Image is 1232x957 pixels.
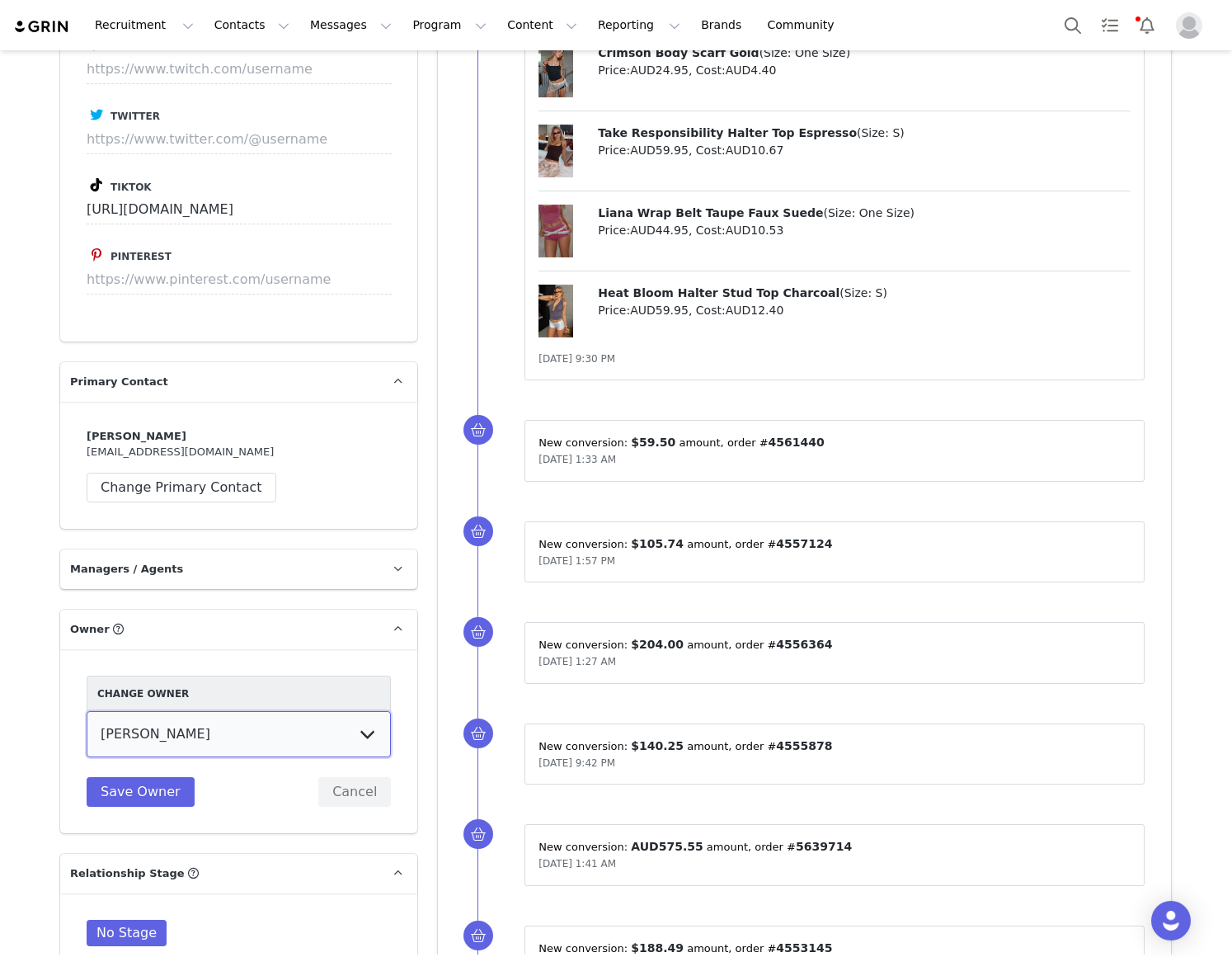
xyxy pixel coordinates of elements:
span: No Stage [87,920,167,946]
p: New conversion: ⁨ ⁩ amount⁨⁩⁨, order #⁨ ⁩⁩ [538,535,1131,553]
p: New conversion: ⁨ ⁩ amount⁨⁩⁨, order #⁨ ⁩⁩ [538,838,1131,856]
span: 5639714 [796,840,852,853]
span: Pinterest [111,251,172,262]
button: Reporting [588,7,690,44]
span: 4557124 [776,537,832,550]
span: $140.25 [631,739,684,752]
span: Owner [70,621,110,638]
span: Primary Contact [70,374,168,390]
span: AUD4.40 [726,64,777,77]
span: Twitter [111,111,160,122]
button: Content [497,7,587,44]
span: Size: S [861,126,900,139]
span: 4561440 [769,436,825,449]
input: https://www.twitch.com/username [87,54,392,84]
button: Contacts [205,7,299,44]
span: Crimson Body Scarf Gold [598,46,759,59]
span: Size: One Size [828,206,910,219]
span: 4556364 [776,638,832,651]
span: 4553145 [776,941,832,955]
p: ( ) [598,205,1131,222]
div: Open Intercom Messenger [1151,901,1191,940]
span: [DATE] 1:27 AM [538,656,616,667]
div: [EMAIL_ADDRESS][DOMAIN_NAME] [87,428,391,502]
span: Relationship Stage [70,865,185,882]
button: Profile [1166,12,1219,39]
p: Price: , Cost: [598,302,1131,319]
span: AUD575.55 [631,840,703,853]
span: $105.74 [631,537,684,550]
p: New conversion: ⁨ ⁩ amount⁨⁩⁨, order #⁨ ⁩⁩ [538,738,1131,755]
button: Search [1055,7,1091,44]
span: AUD12.40 [726,304,784,317]
p: ( ) [598,45,1131,62]
span: Size: One Size [764,46,846,59]
span: AUD59.95 [630,304,689,317]
span: AUD44.95 [630,224,689,237]
button: Program [402,7,496,44]
input: https://www.tiktok.com/@username [87,195,392,224]
p: ( ) [598,125,1131,142]
span: Take Responsibility Halter Top Espresso [598,126,857,139]
span: AUD24.95 [630,64,689,77]
p: Price: , Cost: [598,62,1131,79]
span: [DATE] 1:41 AM [538,858,616,870]
strong: [PERSON_NAME] [87,430,186,442]
span: Twitch [111,40,154,52]
a: Tasks [1092,7,1128,44]
span: Managers / Agents [70,561,183,577]
button: Notifications [1129,7,1165,44]
span: 4555878 [776,739,832,752]
button: Messages [300,7,402,44]
p: Price: , Cost: [598,222,1131,239]
input: https://www.pinterest.com/username [87,265,392,295]
button: Change Primary Contact [87,473,276,502]
p: Price: , Cost: [598,142,1131,159]
span: [DATE] 9:42 PM [538,757,615,769]
p: New conversion: ⁨ ⁩ amount⁨⁩⁨, order #⁨ ⁩⁩ [538,940,1131,957]
a: Community [758,7,852,44]
span: Heat Bloom Halter Stud Top Charcoal [598,286,839,299]
img: placeholder-profile.jpg [1176,12,1202,39]
span: $204.00 [631,638,684,651]
span: [DATE] 1:33 AM [538,454,616,465]
button: Recruitment [85,7,204,44]
span: [DATE] 1:57 PM [538,555,615,567]
img: grin logo [13,19,71,35]
a: Brands [691,7,756,44]
button: Cancel [318,777,391,807]
p: New conversion: ⁨ ⁩ amount⁨⁩⁨, order #⁨ ⁩⁩ [538,636,1131,653]
span: $188.49 [631,941,684,955]
span: Size: S [844,286,883,299]
span: [DATE] 9:30 PM [538,353,615,365]
span: AUD10.53 [726,224,784,237]
p: ( ) [598,285,1131,302]
div: Change Owner [87,676,391,711]
span: Tiktok [111,181,152,193]
button: Save Owner [87,777,195,807]
p: New conversion: ⁨ ⁩ amount⁨⁩⁨, order #⁨ ⁩⁩ [538,434,1131,451]
input: https://www.twitter.com/@username [87,125,392,154]
span: $59.50 [631,436,675,449]
span: Liana Wrap Belt Taupe Faux Suede [598,206,823,219]
span: AUD59.95 [630,144,689,157]
span: AUD10.67 [726,144,784,157]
